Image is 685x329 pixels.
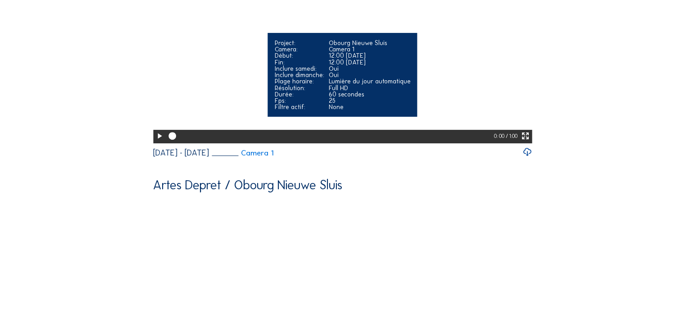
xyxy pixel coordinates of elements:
[153,179,342,192] div: Artes Depret / Obourg Nieuwe Sluis
[328,59,410,65] div: 12:00 [DATE]
[153,149,209,157] div: [DATE] - [DATE]
[328,65,410,72] div: Oui
[328,40,410,46] div: Obourg Nieuwe Sluis
[506,130,517,143] div: / 1:00
[328,85,410,91] div: Full HD
[328,104,410,110] div: None
[274,91,324,97] div: Durée:
[274,72,324,78] div: Inclure dimanche:
[274,59,324,65] div: Fin:
[328,52,410,59] div: 12:00 [DATE]
[328,78,410,84] div: Lumière du jour automatique
[274,104,324,110] div: Filtre actif:
[328,72,410,78] div: Oui
[328,97,410,104] div: 25
[494,130,506,143] div: 0: 00
[274,52,324,59] div: Début:
[328,46,410,52] div: Camera 1
[212,149,273,157] a: Camera 1
[274,65,324,72] div: Inclure samedi:
[274,97,324,104] div: Fps:
[274,46,324,52] div: Camera:
[328,91,410,97] div: 60 secondes
[274,78,324,84] div: Plage horaire:
[274,40,324,46] div: Project:
[274,85,324,91] div: Résolution:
